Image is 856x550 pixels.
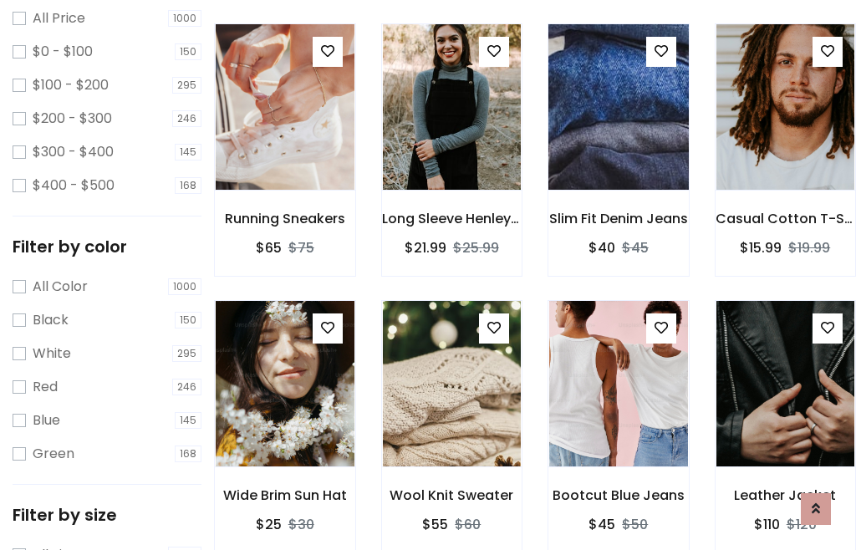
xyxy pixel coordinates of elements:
[33,142,114,162] label: $300 - $400
[787,515,817,534] del: $120
[33,444,74,464] label: Green
[716,211,856,227] h6: Casual Cotton T-Shirt
[33,377,58,397] label: Red
[288,238,314,257] del: $75
[288,515,314,534] del: $30
[175,446,201,462] span: 168
[175,312,201,328] span: 150
[382,211,522,227] h6: Long Sleeve Henley T-Shirt
[172,345,201,362] span: 295
[256,517,282,532] h6: $25
[33,176,115,196] label: $400 - $500
[172,110,201,127] span: 246
[405,240,446,256] h6: $21.99
[422,517,448,532] h6: $55
[13,237,201,257] h5: Filter by color
[215,487,355,503] h6: Wide Brim Sun Hat
[33,277,88,297] label: All Color
[175,144,201,160] span: 145
[548,487,689,503] h6: Bootcut Blue Jeans
[788,238,830,257] del: $19.99
[33,344,71,364] label: White
[175,177,201,194] span: 168
[33,410,60,430] label: Blue
[548,211,689,227] h6: Slim Fit Denim Jeans
[175,412,201,429] span: 145
[716,487,856,503] h6: Leather Jacket
[172,77,201,94] span: 295
[33,109,112,129] label: $200 - $300
[622,515,648,534] del: $50
[215,211,355,227] h6: Running Sneakers
[256,240,282,256] h6: $65
[168,278,201,295] span: 1000
[13,505,201,525] h5: Filter by size
[622,238,649,257] del: $45
[455,515,481,534] del: $60
[33,42,93,62] label: $0 - $100
[588,240,615,256] h6: $40
[33,75,109,95] label: $100 - $200
[168,10,201,27] span: 1000
[33,8,85,28] label: All Price
[754,517,780,532] h6: $110
[588,517,615,532] h6: $45
[33,310,69,330] label: Black
[740,240,782,256] h6: $15.99
[382,487,522,503] h6: Wool Knit Sweater
[453,238,499,257] del: $25.99
[172,379,201,395] span: 246
[175,43,201,60] span: 150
